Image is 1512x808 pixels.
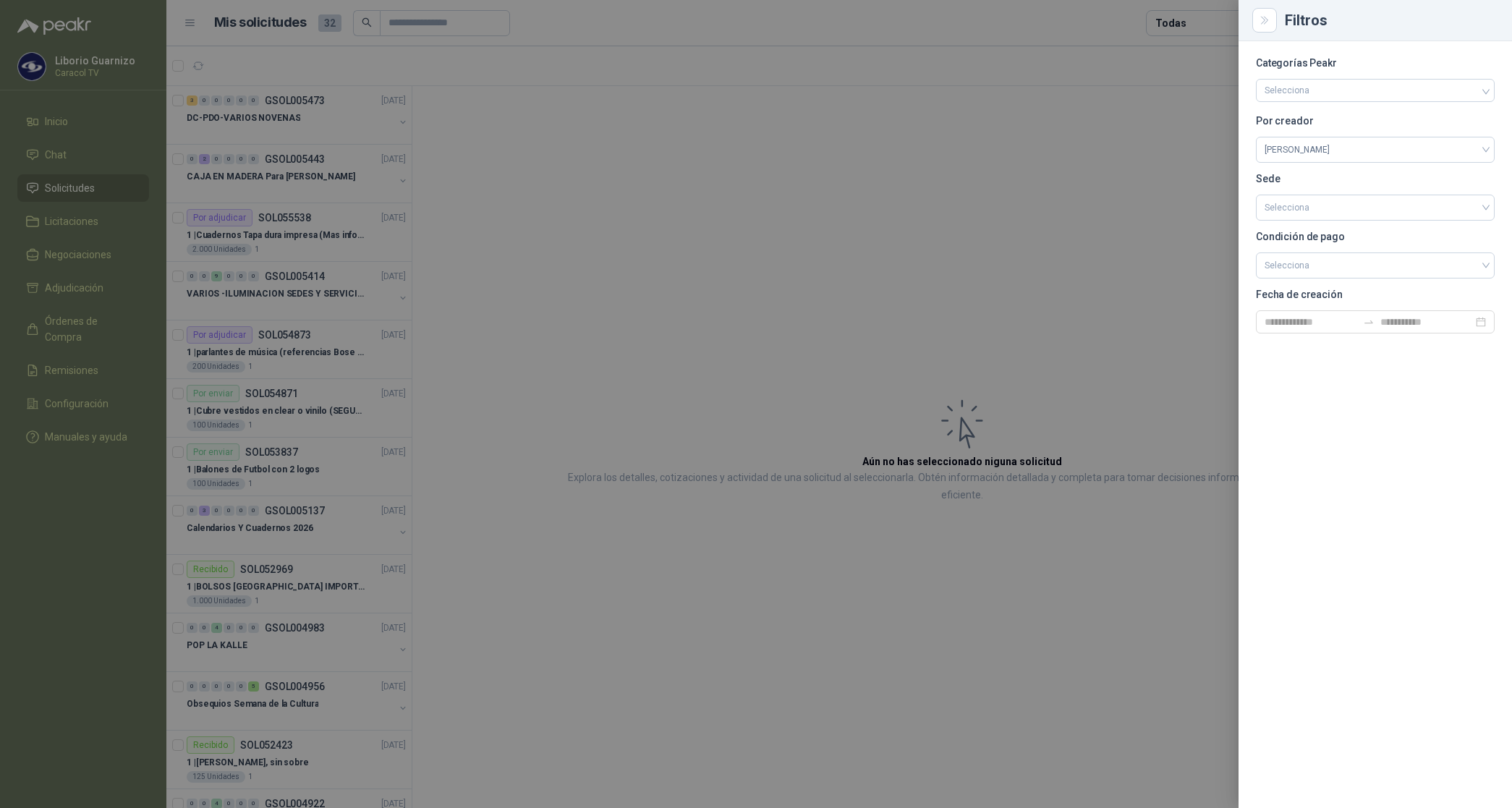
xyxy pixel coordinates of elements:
[1256,59,1495,67] p: Categorías Peakr
[1256,12,1273,29] button: Close
[1285,13,1495,27] div: Filtros
[1363,316,1375,328] span: swap-right
[1265,139,1486,161] span: Liborio Guarnizo
[1256,116,1495,125] p: Por creador
[1363,316,1375,328] span: to
[1256,232,1495,241] p: Condición de pago
[1256,290,1495,299] p: Fecha de creación
[1256,174,1495,183] p: Sede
